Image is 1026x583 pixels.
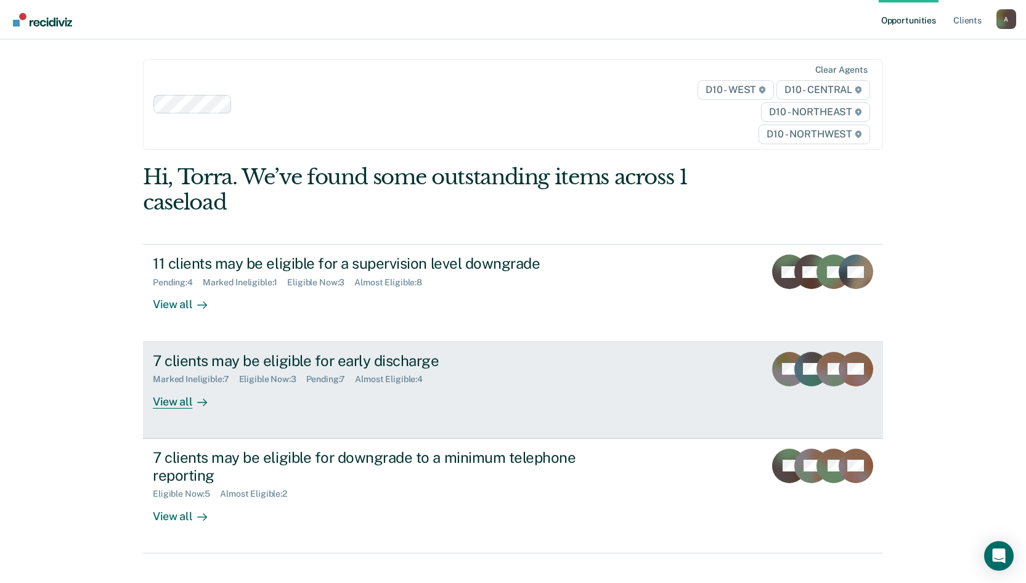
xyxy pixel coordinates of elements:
[143,244,883,341] a: 11 clients may be eligible for a supervision level downgradePending:4Marked Ineligible:1Eligible ...
[143,165,735,215] div: Hi, Torra. We’ve found some outstanding items across 1 caseload
[355,374,433,385] div: Almost Eligible : 4
[761,102,869,122] span: D10 - NORTHEAST
[153,288,222,312] div: View all
[776,80,870,100] span: D10 - CENTRAL
[287,277,354,288] div: Eligible Now : 3
[143,439,883,553] a: 7 clients may be eligible for downgrade to a minimum telephone reportingEligible Now:5Almost Elig...
[759,124,869,144] span: D10 - NORTHWEST
[13,13,72,26] img: Recidiviz
[143,342,883,439] a: 7 clients may be eligible for early dischargeMarked Ineligible:7Eligible Now:3Pending:7Almost Eli...
[153,352,585,370] div: 7 clients may be eligible for early discharge
[984,541,1014,571] div: Open Intercom Messenger
[239,374,306,385] div: Eligible Now : 3
[698,80,774,100] span: D10 - WEST
[153,255,585,272] div: 11 clients may be eligible for a supervision level downgrade
[153,499,222,523] div: View all
[153,449,585,484] div: 7 clients may be eligible for downgrade to a minimum telephone reporting
[153,489,220,499] div: Eligible Now : 5
[815,65,868,75] div: Clear agents
[354,277,432,288] div: Almost Eligible : 8
[220,489,297,499] div: Almost Eligible : 2
[203,277,287,288] div: Marked Ineligible : 1
[996,9,1016,29] div: A
[306,374,356,385] div: Pending : 7
[153,277,203,288] div: Pending : 4
[153,374,238,385] div: Marked Ineligible : 7
[153,385,222,409] div: View all
[996,9,1016,29] button: Profile dropdown button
